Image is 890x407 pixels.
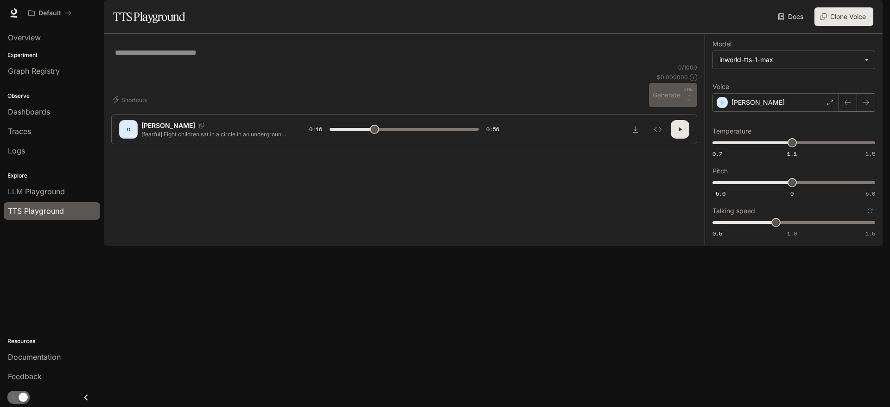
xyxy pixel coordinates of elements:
p: Temperature [712,128,751,134]
button: Shortcuts [111,92,151,107]
p: $ 0.000000 [657,73,688,81]
span: 0:56 [486,125,499,134]
span: -5.0 [712,190,725,197]
button: Inspect [648,120,667,139]
button: All workspaces [24,4,76,22]
p: [PERSON_NAME] [731,98,785,107]
div: D [121,122,136,137]
p: Voice [712,83,729,90]
p: 0 / 1000 [678,64,697,71]
p: [fearful] Eight children sat in a circle in an underground cave, their eyes completely white, hum... [141,130,287,138]
a: Docs [776,7,807,26]
span: 1.5 [865,229,875,237]
div: inworld-tts-1-max [713,51,875,69]
button: Reset to default [865,206,875,216]
p: Talking speed [712,208,755,214]
span: 0 [790,190,794,197]
p: [PERSON_NAME] [141,121,195,130]
span: 0.7 [712,150,722,158]
button: Copy Voice ID [195,123,208,128]
p: Model [712,41,731,47]
span: 0.5 [712,229,722,237]
span: 5.0 [865,190,875,197]
span: 1.5 [865,150,875,158]
span: 0:16 [309,125,322,134]
span: 1.0 [787,229,797,237]
button: Clone Voice [814,7,873,26]
div: inworld-tts-1-max [719,55,860,64]
p: Default [38,9,61,17]
button: Download audio [626,120,645,139]
h1: TTS Playground [113,7,185,26]
p: Pitch [712,168,728,174]
span: 1.1 [787,150,797,158]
